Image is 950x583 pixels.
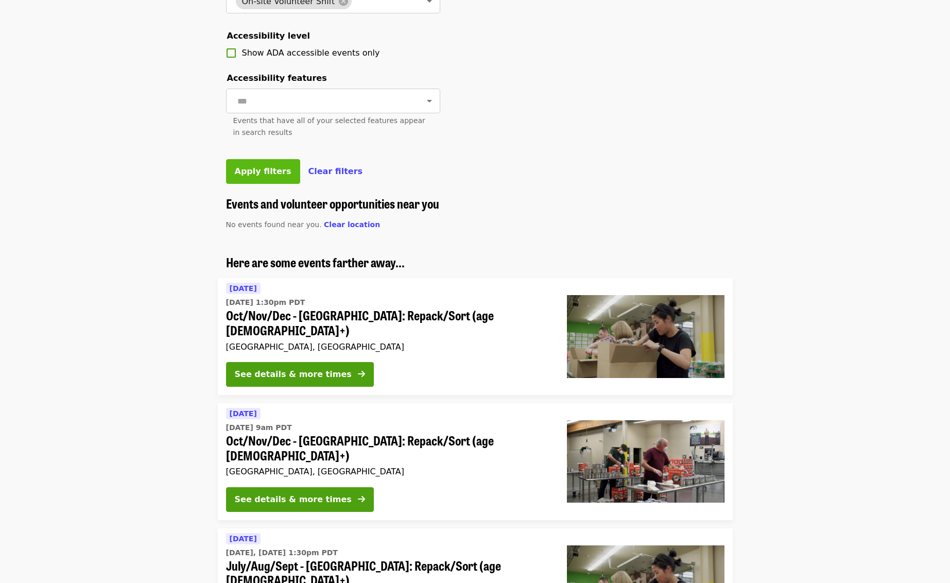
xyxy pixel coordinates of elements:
[226,487,374,512] button: See details & more times
[358,369,365,379] i: arrow-right icon
[226,194,439,212] span: Events and volunteer opportunities near you
[422,94,437,108] button: Open
[235,166,291,176] span: Apply filters
[235,493,352,506] div: See details & more times
[218,403,733,520] a: See details for "Oct/Nov/Dec - Portland: Repack/Sort (age 16+)"
[226,362,374,387] button: See details & more times
[567,420,724,503] img: Oct/Nov/Dec - Portland: Repack/Sort (age 16+) organized by Oregon Food Bank
[226,253,405,271] span: Here are some events farther away...
[242,48,380,58] span: Show ADA accessible events only
[324,219,380,230] button: Clear location
[235,368,352,381] div: See details & more times
[230,284,257,293] span: [DATE]
[567,295,724,378] img: Oct/Nov/Dec - Portland: Repack/Sort (age 8+) organized by Oregon Food Bank
[226,297,305,308] time: [DATE] 1:30pm PDT
[227,31,310,41] span: Accessibility level
[227,73,327,83] span: Accessibility features
[226,342,550,352] div: [GEOGRAPHIC_DATA], [GEOGRAPHIC_DATA]
[226,159,300,184] button: Apply filters
[226,308,550,338] span: Oct/Nov/Dec - [GEOGRAPHIC_DATA]: Repack/Sort (age [DEMOGRAPHIC_DATA]+)
[218,278,733,395] a: See details for "Oct/Nov/Dec - Portland: Repack/Sort (age 8+)"
[230,409,257,418] span: [DATE]
[358,494,365,504] i: arrow-right icon
[226,433,550,463] span: Oct/Nov/Dec - [GEOGRAPHIC_DATA]: Repack/Sort (age [DEMOGRAPHIC_DATA]+)
[230,535,257,543] span: [DATE]
[324,220,380,229] span: Clear location
[308,166,363,176] span: Clear filters
[226,467,550,476] div: [GEOGRAPHIC_DATA], [GEOGRAPHIC_DATA]
[233,116,425,136] span: Events that have all of your selected features appear in search results
[226,422,292,433] time: [DATE] 9am PDT
[308,165,363,178] button: Clear filters
[226,547,338,558] time: [DATE], [DATE] 1:30pm PDT
[226,220,322,229] span: No events found near you.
